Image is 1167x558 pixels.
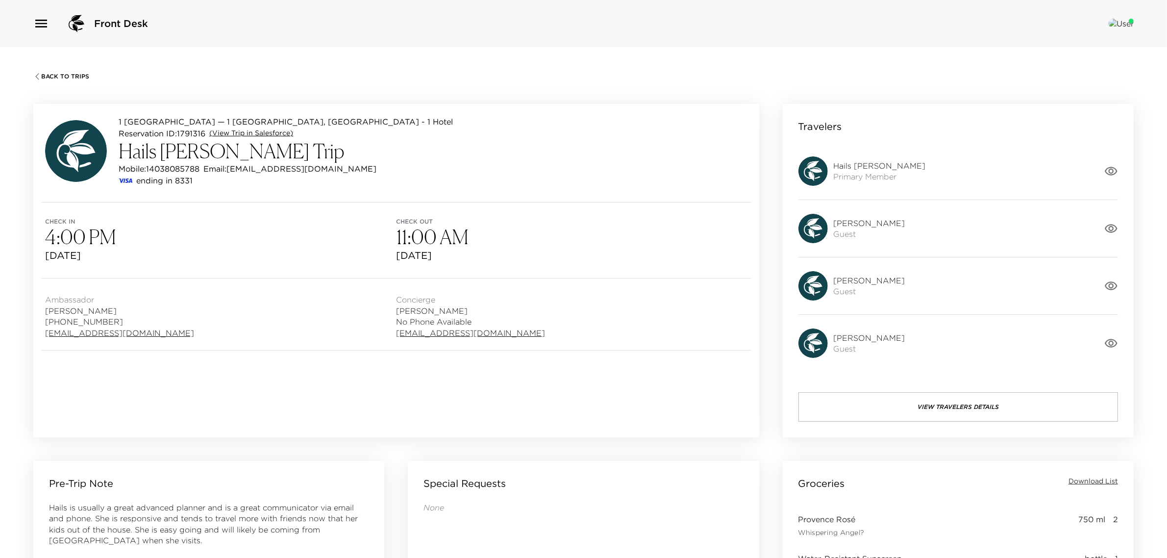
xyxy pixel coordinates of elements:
[45,120,107,182] img: avatar.4afec266560d411620d96f9f038fe73f.svg
[396,249,747,262] span: [DATE]
[119,139,453,163] h3: Hails [PERSON_NAME] Trip
[834,171,926,182] span: Primary Member
[423,477,506,490] p: Special Requests
[798,392,1118,422] button: View Travelers Details
[396,225,747,249] h3: 11:00 AM
[834,275,905,286] span: [PERSON_NAME]
[45,218,396,225] span: Check in
[49,503,358,545] span: Hails is usually a great advanced planner and is a great communicator via email and phone. She is...
[798,329,828,358] img: avatar.4afec266560d411620d96f9f038fe73f.svg
[45,249,396,262] span: [DATE]
[119,163,199,175] p: Mobile: 14038085788
[209,128,293,138] a: (View Trip in Salesforce)
[396,218,747,225] span: Check out
[33,73,89,80] button: Back To Trips
[119,178,132,183] img: credit card type
[798,271,828,301] img: avatar.4afec266560d411620d96f9f038fe73f.svg
[1113,514,1118,537] span: 2
[45,294,194,305] span: Ambassador
[396,305,545,316] span: [PERSON_NAME]
[45,305,194,316] span: [PERSON_NAME]
[396,328,545,338] a: [EMAIL_ADDRESS][DOMAIN_NAME]
[45,225,396,249] h3: 4:00 PM
[136,175,193,186] p: ending in 8331
[396,316,545,327] span: No Phone Available
[798,514,864,525] span: Provence Rosé
[45,316,194,327] span: [PHONE_NUMBER]
[1068,477,1118,486] button: Download List
[834,218,905,228] span: [PERSON_NAME]
[834,343,905,354] span: Guest
[65,12,88,35] img: logo
[94,17,148,30] span: Front Desk
[49,477,113,490] p: Pre-Trip Note
[798,156,828,186] img: avatar.4afec266560d411620d96f9f038fe73f.svg
[798,120,842,133] p: Travelers
[834,160,926,171] span: Hails [PERSON_NAME]
[834,286,905,297] span: Guest
[834,332,905,343] span: [PERSON_NAME]
[396,294,545,305] span: Concierge
[45,328,194,338] a: [EMAIL_ADDRESS][DOMAIN_NAME]
[798,529,864,537] span: Whispering Angel?
[798,214,828,243] img: avatar.4afec266560d411620d96f9f038fe73f.svg
[1078,514,1105,537] span: 750 ml
[119,116,453,127] p: 1 [GEOGRAPHIC_DATA] — 1 [GEOGRAPHIC_DATA], [GEOGRAPHIC_DATA] - 1 Hotel
[203,163,376,175] p: Email: [EMAIL_ADDRESS][DOMAIN_NAME]
[798,477,845,490] p: Groceries
[423,502,743,513] p: None
[834,228,905,239] span: Guest
[1109,19,1134,28] img: User
[119,127,205,139] p: Reservation ID: 1791316
[41,73,89,80] span: Back To Trips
